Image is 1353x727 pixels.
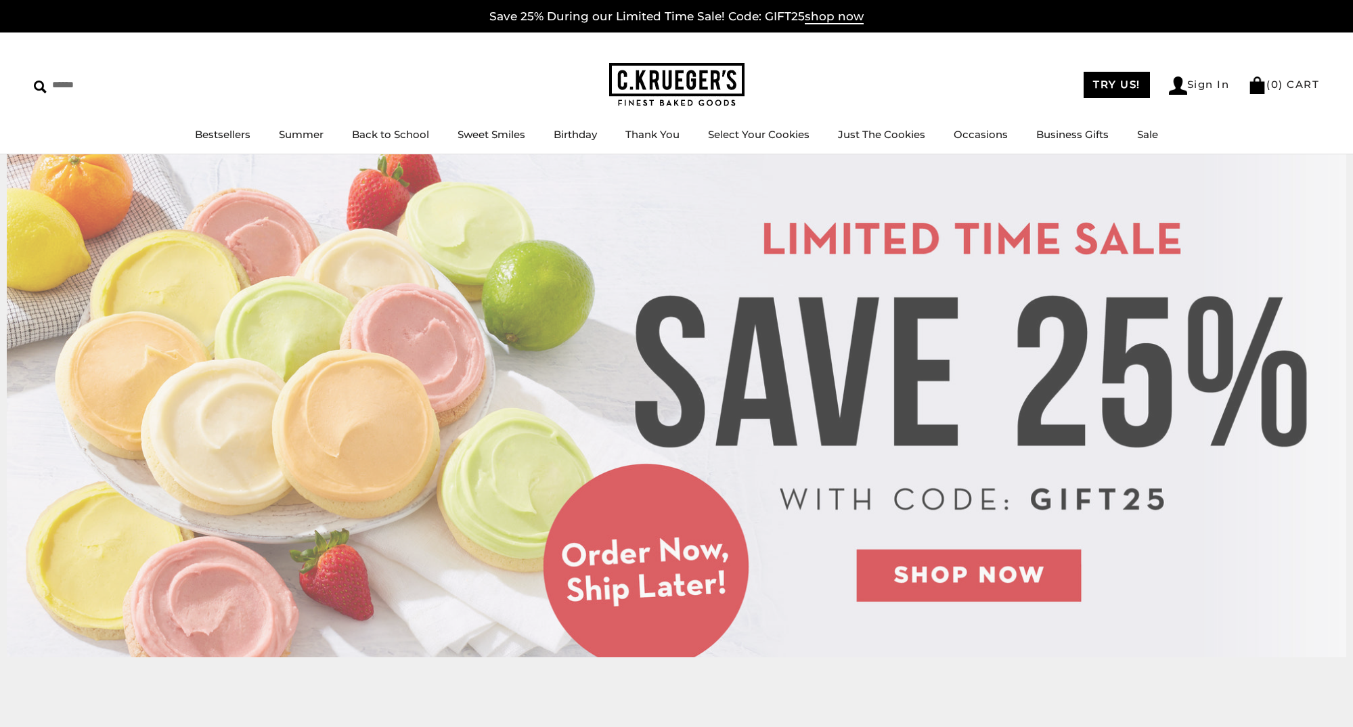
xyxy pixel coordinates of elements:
span: 0 [1271,78,1279,91]
input: Search [34,74,195,95]
a: Sweet Smiles [458,128,525,141]
a: Back to School [352,128,429,141]
a: Bestsellers [195,128,250,141]
a: Sign In [1169,76,1230,95]
a: Summer [279,128,324,141]
a: Select Your Cookies [708,128,809,141]
img: Bag [1248,76,1266,94]
img: Account [1169,76,1187,95]
a: Thank You [625,128,680,141]
a: TRY US! [1084,72,1150,98]
a: Sale [1137,128,1158,141]
a: Occasions [954,128,1008,141]
img: C.KRUEGER'S [609,63,745,107]
a: Birthday [554,128,597,141]
a: Just The Cookies [838,128,925,141]
img: Search [34,81,47,93]
a: (0) CART [1248,78,1319,91]
a: Save 25% During our Limited Time Sale! Code: GIFT25shop now [489,9,864,24]
span: shop now [805,9,864,24]
a: Business Gifts [1036,128,1109,141]
img: C.Krueger's Special Offer [7,154,1346,657]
